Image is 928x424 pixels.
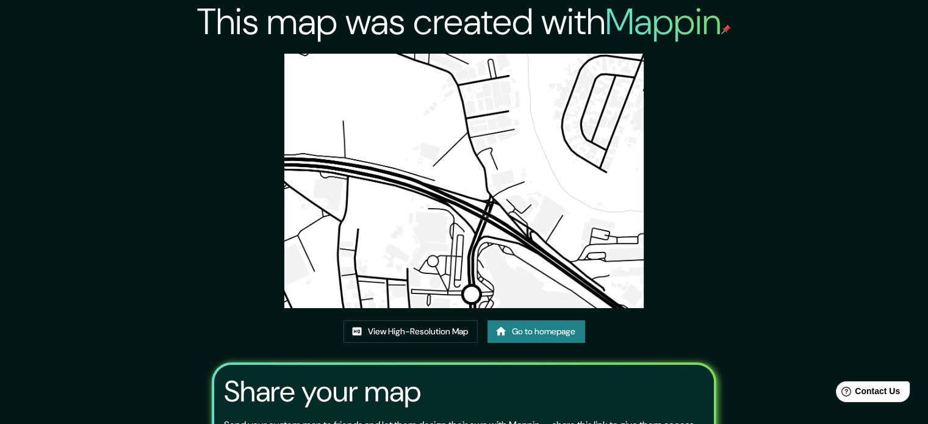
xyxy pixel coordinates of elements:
[344,320,478,343] a: View High-Resolution Map
[721,24,731,34] img: mappin-pin
[819,376,915,411] iframe: Help widget launcher
[284,54,644,308] img: created-map
[487,320,585,343] a: Go to homepage
[224,375,421,409] h3: Share your map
